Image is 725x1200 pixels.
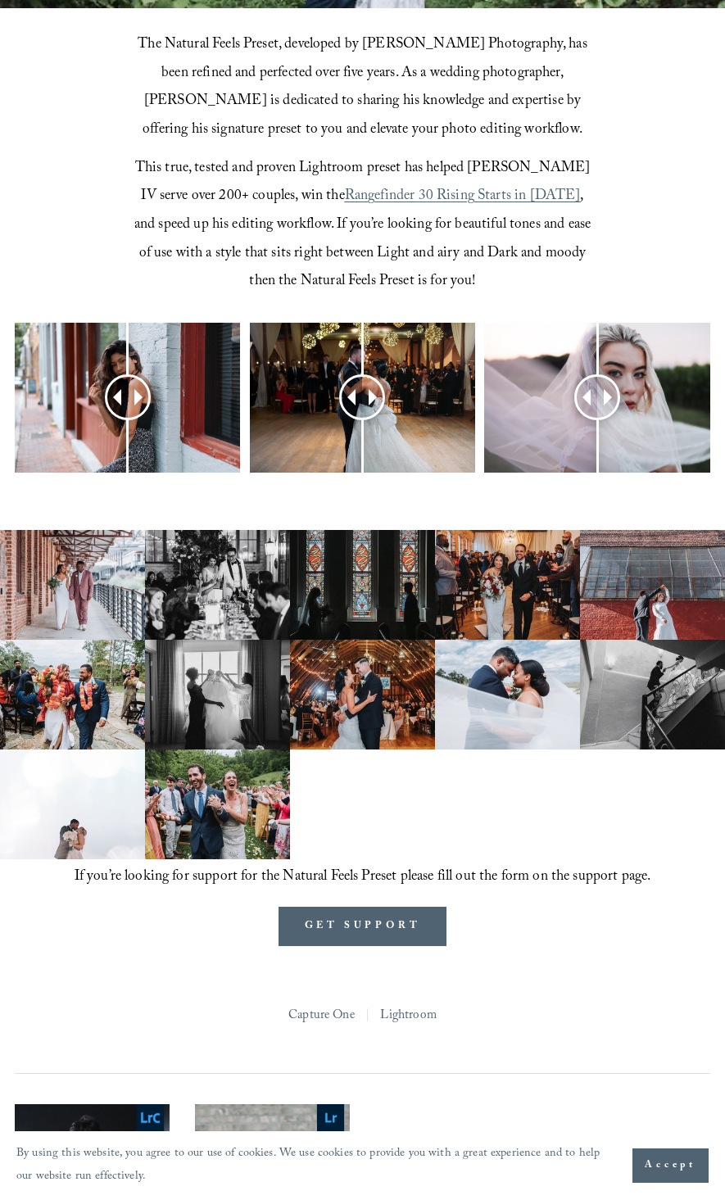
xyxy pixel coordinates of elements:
button: Accept [632,1148,709,1183]
img: Raleigh wedding moments dress shot photography [145,640,290,749]
span: | [365,1004,369,1029]
a: Lightroom [380,1004,436,1029]
img: Elegant bride and groom first look photography [290,530,435,640]
img: Rustic Raleigh wedding venue couple down the aisle [435,530,580,640]
img: Raleigh wedding photographer couple dance [580,530,725,640]
img: Happy newlywed celebration down the aisle [145,749,290,859]
a: Rangefinder 30 Rising Starts in [DATE] [345,185,581,209]
span: If you’re looking for support for the Natural Feels Preset please fill out the form on the suppor... [75,866,651,890]
span: Accept [645,1157,696,1174]
img: Candid wedding photographer in Raleigh [580,640,725,749]
p: By using this website, you agree to our use of cookies. We use cookies to provide you with a grea... [16,1143,616,1189]
img: Beautiful bride and groom portrait photography [435,640,580,749]
img: Best Raleigh wedding venue reception toast [145,530,290,640]
span: This true, tested and proven Lightroom preset has helped [PERSON_NAME] IV serve over 200+ couples... [135,157,594,210]
a: Capture One [288,1004,355,1029]
span: The Natural Feels Preset, developed by [PERSON_NAME] Photography, has been refined and perfected ... [138,34,591,143]
a: GET SUPPORT [279,907,446,946]
img: Intimate wedding reception NC couple dance [290,640,435,749]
